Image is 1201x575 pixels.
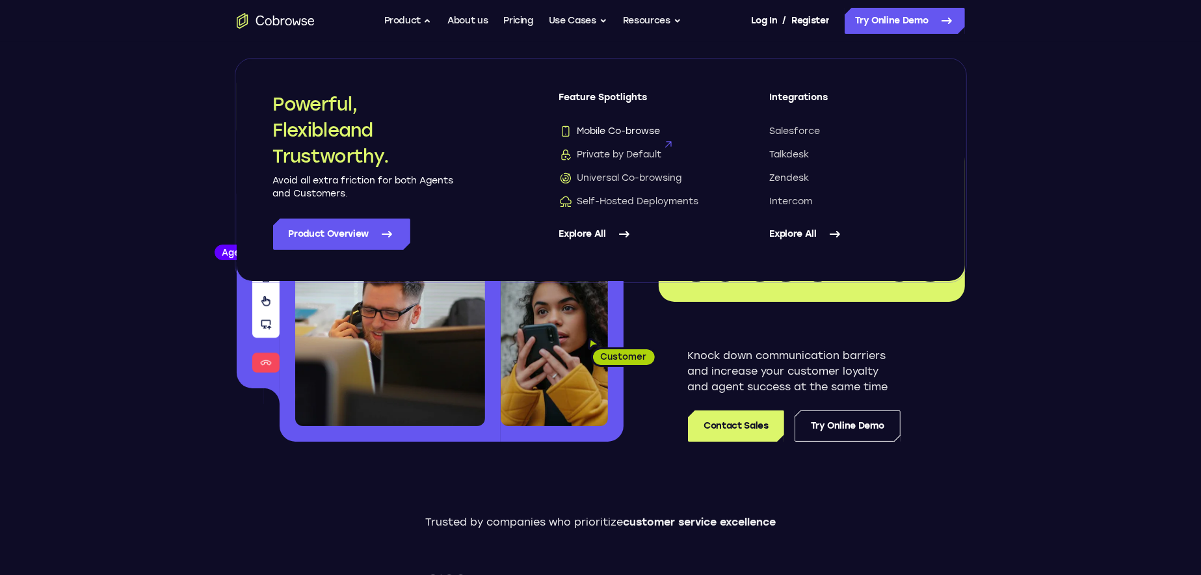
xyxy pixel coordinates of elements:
[384,8,432,34] button: Product
[273,174,455,200] p: Avoid all extra friction for both Agents and Customers.
[447,8,488,34] a: About us
[559,195,572,208] img: Self-Hosted Deployments
[559,172,718,185] a: Universal Co-browsingUniversal Co-browsing
[559,148,662,161] span: Private by Default
[770,195,929,208] a: Intercom
[559,125,718,138] a: Mobile Co-browseMobile Co-browse
[559,125,572,138] img: Mobile Co-browse
[770,219,929,250] a: Explore All
[770,148,929,161] a: Talkdesk
[559,195,699,208] span: Self-Hosted Deployments
[688,348,901,395] p: Knock down communication barriers and increase your customer loyalty and agent success at the sam...
[273,91,455,169] h2: Powerful, Flexible and Trustworthy.
[751,8,777,34] a: Log In
[503,8,533,34] a: Pricing
[501,272,608,426] img: A customer holding their phone
[559,172,572,185] img: Universal Co-browsing
[559,148,572,161] img: Private by Default
[770,125,821,138] span: Salesforce
[845,8,965,34] a: Try Online Demo
[273,219,410,250] a: Product Overview
[559,125,661,138] span: Mobile Co-browse
[795,410,901,442] a: Try Online Demo
[782,13,786,29] span: /
[770,91,929,114] span: Integrations
[770,125,929,138] a: Salesforce
[770,148,810,161] span: Talkdesk
[559,91,718,114] span: Feature Spotlights
[688,410,784,442] a: Contact Sales
[770,172,929,185] a: Zendesk
[770,172,810,185] span: Zendesk
[623,8,681,34] button: Resources
[559,172,682,185] span: Universal Co-browsing
[295,194,485,426] img: A customer support agent talking on the phone
[549,8,607,34] button: Use Cases
[237,13,315,29] a: Go to the home page
[559,195,718,208] a: Self-Hosted DeploymentsSelf-Hosted Deployments
[623,516,776,528] span: customer service excellence
[770,195,813,208] span: Intercom
[559,219,718,250] a: Explore All
[559,148,718,161] a: Private by DefaultPrivate by Default
[791,8,829,34] a: Register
